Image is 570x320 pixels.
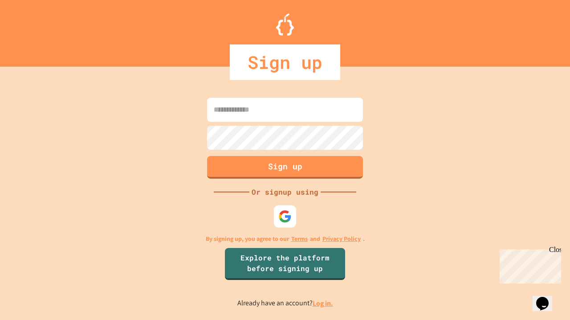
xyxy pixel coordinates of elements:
[225,248,345,280] a: Explore the platform before signing up
[237,298,333,309] p: Already have an account?
[207,156,363,179] button: Sign up
[291,234,308,244] a: Terms
[278,210,292,223] img: google-icon.svg
[313,299,333,308] a: Log in.
[206,234,365,244] p: By signing up, you agree to our and .
[496,246,561,284] iframe: chat widget
[276,13,294,36] img: Logo.svg
[249,187,321,197] div: Or signup using
[230,44,340,80] div: Sign up
[322,234,361,244] a: Privacy Policy
[533,284,561,311] iframe: chat widget
[4,4,61,56] div: Chat with us now!Close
